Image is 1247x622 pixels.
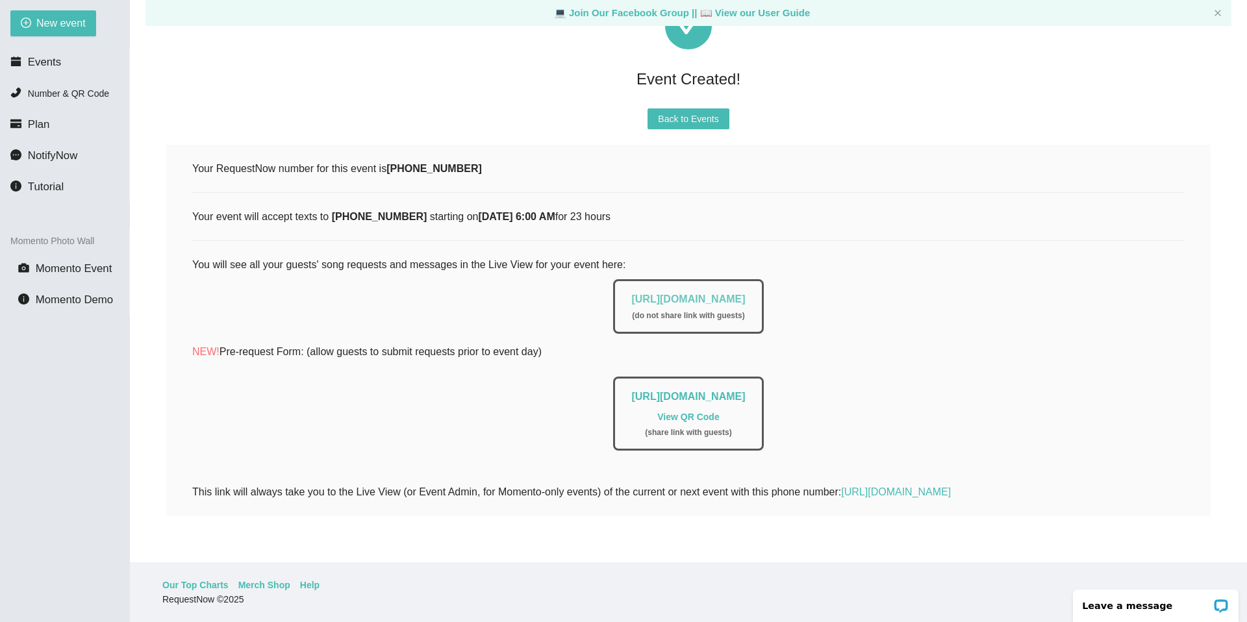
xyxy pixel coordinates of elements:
[554,7,700,18] a: laptop Join Our Facebook Group ||
[1064,581,1247,622] iframe: LiveChat chat widget
[10,87,21,98] span: phone
[631,427,745,439] div: ( share link with guests )
[192,256,1185,467] div: You will see all your guests' song requests and messages in the Live View for your event here:
[192,163,482,174] span: Your RequestNow number for this event is
[10,118,21,129] span: credit-card
[36,262,112,275] span: Momento Event
[10,10,96,36] button: plus-circleNew event
[192,208,1185,225] div: Your event will accept texts to starting on for 23 hours
[192,484,1185,500] div: This link will always take you to the Live View (or Event Admin, for Momento-only events) of the ...
[162,578,229,592] a: Our Top Charts
[238,578,290,592] a: Merch Shop
[841,486,951,497] a: [URL][DOMAIN_NAME]
[28,88,109,99] span: Number & QR Code
[28,149,77,162] span: NotifyNow
[631,293,745,305] a: [URL][DOMAIN_NAME]
[192,343,1185,360] p: Pre-request Form: (allow guests to submit requests prior to event day)
[166,65,1211,93] div: Event Created!
[700,7,712,18] span: laptop
[192,346,220,357] span: NEW!
[10,180,21,192] span: info-circle
[18,262,29,273] span: camera
[478,211,555,222] b: [DATE] 6:00 AM
[658,112,718,126] span: Back to Events
[300,578,320,592] a: Help
[1214,9,1222,17] span: close
[28,56,61,68] span: Events
[1214,9,1222,18] button: close
[21,18,31,30] span: plus-circle
[631,391,745,402] a: [URL][DOMAIN_NAME]
[332,211,427,222] b: [PHONE_NUMBER]
[10,149,21,160] span: message
[665,3,712,49] span: check-circle
[162,592,1211,606] div: RequestNow © 2025
[28,180,64,193] span: Tutorial
[28,118,50,131] span: Plan
[657,412,719,422] a: View QR Code
[386,163,482,174] b: [PHONE_NUMBER]
[36,15,86,31] span: New event
[631,310,745,322] div: ( do not share link with guests )
[554,7,566,18] span: laptop
[18,293,29,305] span: info-circle
[648,108,729,129] button: Back to Events
[10,56,21,67] span: calendar
[36,293,113,306] span: Momento Demo
[700,7,811,18] a: laptop View our User Guide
